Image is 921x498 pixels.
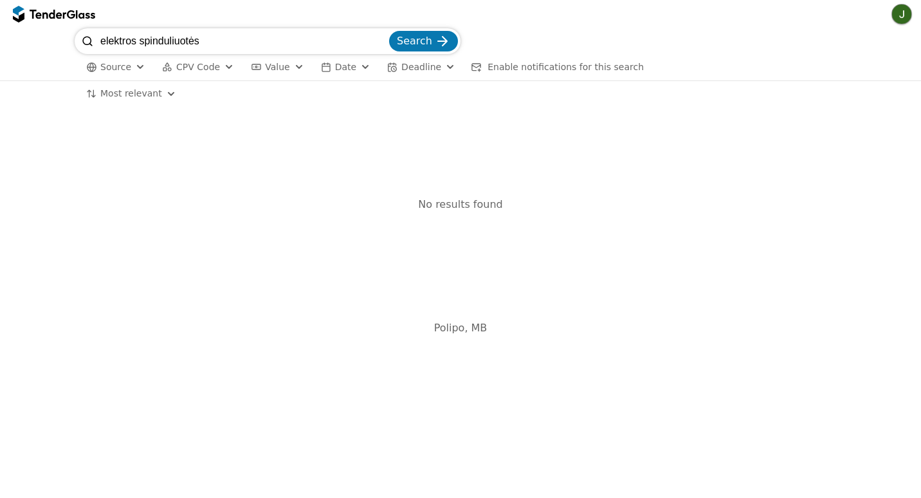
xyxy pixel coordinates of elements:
button: Deadline [382,59,461,75]
span: Enable notifications for this search [488,62,644,72]
span: Value [265,62,289,72]
span: Source [100,62,131,72]
button: Source [81,59,150,75]
span: Search [397,35,432,47]
span: CPV Code [176,62,220,72]
span: Deadline [401,62,441,72]
button: CPV Code [157,59,239,75]
span: Date [335,62,356,72]
button: Enable notifications for this search [467,59,648,75]
button: Value [246,59,309,75]
span: No results found [418,198,502,210]
span: Polipo, MB [434,322,488,334]
button: Search [389,31,458,51]
input: Search tenders... [100,28,387,54]
button: Date [316,59,376,75]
